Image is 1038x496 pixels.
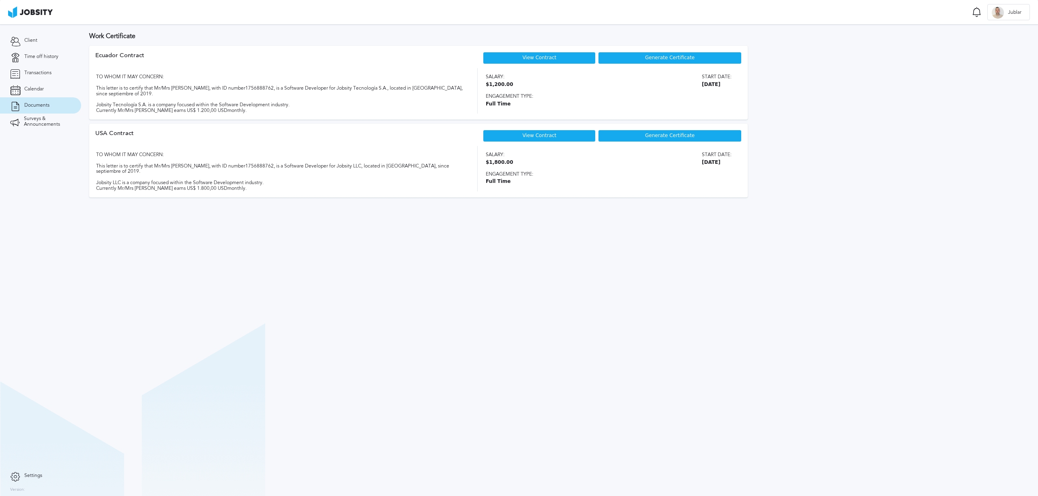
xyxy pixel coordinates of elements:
[486,101,731,107] span: Full Time
[702,152,731,158] span: Start date:
[89,32,1030,40] h3: Work Certificate
[486,74,513,80] span: Salary:
[24,70,51,76] span: Transactions
[992,6,1004,19] div: J
[486,152,513,158] span: Salary:
[486,94,731,99] span: Engagement type:
[95,146,463,191] div: TO WHOM IT MAY CONCERN: This letter is to certify that Mr/Mrs [PERSON_NAME], with ID number 17568...
[645,55,695,61] span: Generate Certificate
[24,473,42,479] span: Settings
[645,133,695,139] span: Generate Certificate
[24,86,44,92] span: Calendar
[10,487,25,492] label: Version:
[702,74,731,80] span: Start date:
[702,82,731,88] span: [DATE]
[24,103,49,108] span: Documents
[24,116,71,127] span: Surveys & Announcements
[24,38,37,43] span: Client
[486,82,513,88] span: $1,200.00
[95,68,463,114] div: TO WHOM IT MAY CONCERN: This letter is to certify that Mr/Mrs [PERSON_NAME], with ID number 17568...
[486,172,731,177] span: Engagement type:
[95,130,134,146] div: USA Contract
[522,55,556,60] a: View Contract
[522,133,556,138] a: View Contract
[8,6,53,18] img: ab4bad089aa723f57921c736e9817d99.png
[702,160,731,165] span: [DATE]
[486,160,513,165] span: $1,800.00
[24,54,58,60] span: Time off history
[1004,10,1025,15] span: Jublar
[486,179,731,185] span: Full Time
[987,4,1030,20] button: JJublar
[95,52,144,68] div: Ecuador Contract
